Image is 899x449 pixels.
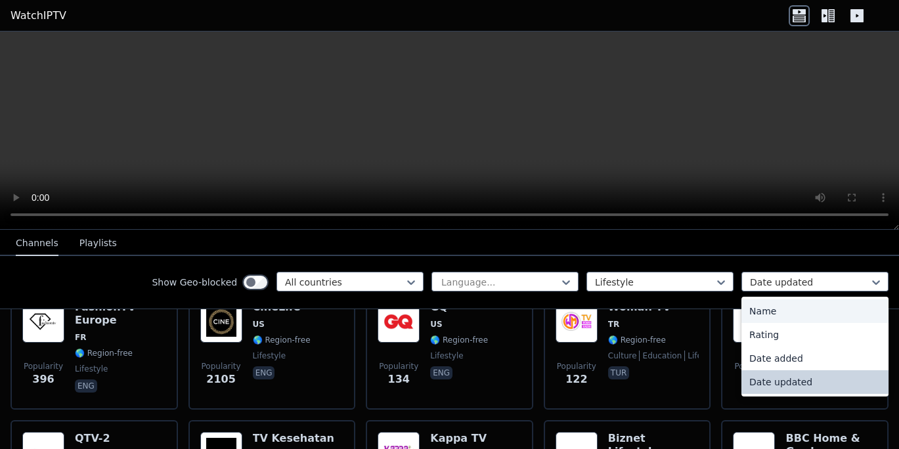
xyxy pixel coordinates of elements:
[75,379,97,393] p: eng
[430,366,452,379] p: eng
[202,361,241,372] span: Popularity
[741,370,888,394] div: Date updated
[430,335,488,345] span: 🌎 Region-free
[608,351,637,361] span: culture
[253,335,311,345] span: 🌎 Region-free
[430,319,442,330] span: US
[16,231,58,256] button: Channels
[639,351,682,361] span: education
[741,299,888,323] div: Name
[684,351,720,361] span: lifestyle
[253,432,334,445] h6: TV Kesehatan
[734,361,774,372] span: Popularity
[11,8,66,24] a: WatchIPTV
[75,332,86,343] span: FR
[206,372,236,387] span: 2105
[379,361,418,372] span: Popularity
[608,335,666,345] span: 🌎 Region-free
[608,366,629,379] p: tur
[378,301,420,343] img: GQ
[24,361,63,372] span: Popularity
[608,319,619,330] span: TR
[253,319,265,330] span: US
[253,366,275,379] p: eng
[75,432,133,445] h6: QTV-2
[75,301,166,327] h6: FashionTV Europe
[430,351,463,361] span: lifestyle
[75,348,133,358] span: 🌎 Region-free
[741,323,888,347] div: Rating
[741,347,888,370] div: Date added
[200,301,242,343] img: CineLife
[557,361,596,372] span: Popularity
[32,372,54,387] span: 396
[733,301,775,343] img: BBC Travel
[152,276,237,289] label: Show Geo-blocked
[75,364,108,374] span: lifestyle
[22,301,64,343] img: FashionTV Europe
[565,372,587,387] span: 122
[430,432,488,445] h6: Kappa TV
[556,301,598,343] img: Woman TV
[253,351,286,361] span: lifestyle
[387,372,409,387] span: 134
[79,231,117,256] button: Playlists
